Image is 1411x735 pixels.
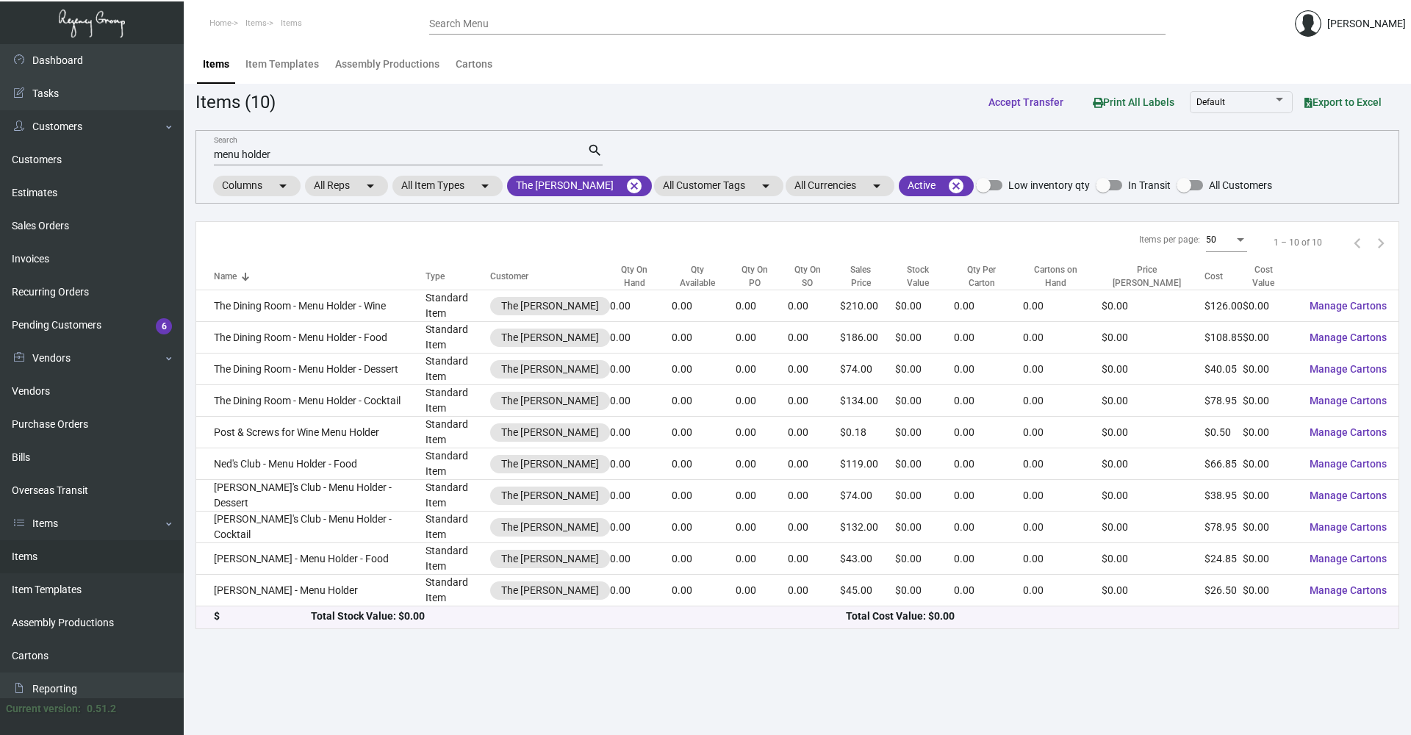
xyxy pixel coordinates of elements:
[895,263,941,290] div: Stock Value
[672,263,735,290] div: Qty Available
[501,520,599,535] div: The [PERSON_NAME]
[736,512,789,543] td: 0.00
[1274,236,1322,249] div: 1 – 10 of 10
[1298,514,1399,540] button: Manage Cartons
[1243,448,1298,480] td: $0.00
[736,385,789,417] td: 0.00
[426,512,490,543] td: Standard Item
[610,512,672,543] td: 0.00
[788,480,840,512] td: 0.00
[1298,419,1399,445] button: Manage Cartons
[1310,521,1387,533] span: Manage Cartons
[1102,263,1191,290] div: Price [PERSON_NAME]
[954,448,1023,480] td: 0.00
[426,354,490,385] td: Standard Item
[1204,354,1243,385] td: $40.05
[1023,448,1102,480] td: 0.00
[1102,543,1204,575] td: $0.00
[895,290,954,322] td: $0.00
[954,322,1023,354] td: 0.00
[840,575,895,606] td: $45.00
[672,512,735,543] td: 0.00
[1243,417,1298,448] td: $0.00
[311,609,846,624] div: Total Stock Value: $0.00
[1102,385,1204,417] td: $0.00
[1102,448,1204,480] td: $0.00
[501,330,599,345] div: The [PERSON_NAME]
[196,290,426,322] td: The Dining Room - Menu Holder - Wine
[788,512,840,543] td: 0.00
[736,543,789,575] td: 0.00
[610,543,672,575] td: 0.00
[501,425,599,440] div: The [PERSON_NAME]
[1298,356,1399,382] button: Manage Cartons
[610,263,672,290] div: Qty On Hand
[1310,490,1387,501] span: Manage Cartons
[1102,417,1204,448] td: $0.00
[501,488,599,503] div: The [PERSON_NAME]
[736,480,789,512] td: 0.00
[1310,300,1387,312] span: Manage Cartons
[426,270,490,283] div: Type
[954,575,1023,606] td: 0.00
[1204,480,1243,512] td: $38.95
[1102,575,1204,606] td: $0.00
[196,480,426,512] td: [PERSON_NAME]'s Club - Menu Holder - Dessert
[1243,322,1298,354] td: $0.00
[895,543,954,575] td: $0.00
[1204,417,1243,448] td: $0.50
[840,448,895,480] td: $119.00
[1204,385,1243,417] td: $78.95
[426,385,490,417] td: Standard Item
[610,575,672,606] td: 0.00
[501,551,599,567] div: The [PERSON_NAME]
[196,322,426,354] td: The Dining Room - Menu Holder - Food
[196,354,426,385] td: The Dining Room - Menu Holder - Dessert
[672,575,735,606] td: 0.00
[1209,176,1272,194] span: All Customers
[654,176,783,196] mat-chip: All Customer Tags
[868,177,886,195] mat-icon: arrow_drop_down
[6,701,81,717] div: Current version:
[426,322,490,354] td: Standard Item
[196,543,426,575] td: [PERSON_NAME] - Menu Holder - Food
[1204,512,1243,543] td: $78.95
[214,270,426,283] div: Name
[610,322,672,354] td: 0.00
[214,609,311,624] div: $
[501,456,599,472] div: The [PERSON_NAME]
[954,354,1023,385] td: 0.00
[1243,512,1298,543] td: $0.00
[954,543,1023,575] td: 0.00
[840,512,895,543] td: $132.00
[426,575,490,606] td: Standard Item
[610,417,672,448] td: 0.00
[1295,10,1321,37] img: admin@bootstrapmaster.com
[840,385,895,417] td: $134.00
[1298,545,1399,572] button: Manage Cartons
[1204,543,1243,575] td: $24.85
[895,512,954,543] td: $0.00
[1008,176,1090,194] span: Low inventory qty
[1243,263,1285,290] div: Cost Value
[1204,270,1243,283] div: Cost
[1081,88,1186,115] button: Print All Labels
[501,298,599,314] div: The [PERSON_NAME]
[426,480,490,512] td: Standard Item
[1243,263,1298,290] div: Cost Value
[87,701,116,717] div: 0.51.2
[977,89,1075,115] button: Accept Transfer
[736,263,775,290] div: Qty On PO
[1128,176,1171,194] span: In Transit
[214,270,237,283] div: Name
[895,448,954,480] td: $0.00
[788,354,840,385] td: 0.00
[786,176,894,196] mat-chip: All Currencies
[840,290,895,322] td: $210.00
[1023,385,1102,417] td: 0.00
[426,417,490,448] td: Standard Item
[895,263,954,290] div: Stock Value
[1204,290,1243,322] td: $126.00
[1243,543,1298,575] td: $0.00
[1102,512,1204,543] td: $0.00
